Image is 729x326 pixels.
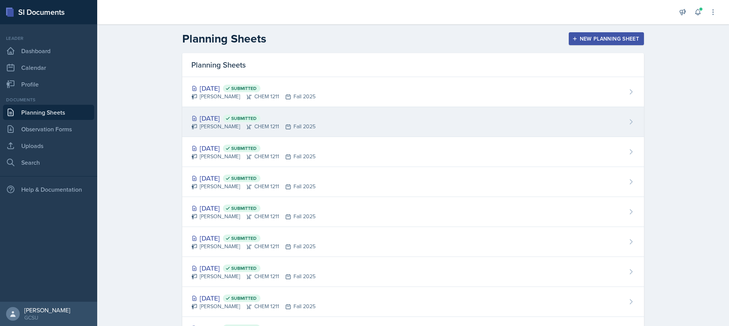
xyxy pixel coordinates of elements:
div: Documents [3,96,94,103]
a: Observation Forms [3,121,94,137]
span: Submitted [231,145,257,151]
a: Calendar [3,60,94,75]
div: [PERSON_NAME] CHEM 1211 Fall 2025 [191,93,316,101]
a: Dashboard [3,43,94,58]
span: Submitted [231,295,257,301]
a: [DATE] Submitted [PERSON_NAME]CHEM 1211Fall 2025 [182,287,644,317]
a: [DATE] Submitted [PERSON_NAME]CHEM 1211Fall 2025 [182,77,644,107]
a: [DATE] Submitted [PERSON_NAME]CHEM 1211Fall 2025 [182,197,644,227]
span: Submitted [231,235,257,241]
div: [PERSON_NAME] CHEM 1211 Fall 2025 [191,153,316,161]
div: [DATE] [191,203,316,213]
div: Leader [3,35,94,42]
span: Submitted [231,115,257,121]
div: [PERSON_NAME] CHEM 1211 Fall 2025 [191,243,316,250]
div: [PERSON_NAME] CHEM 1211 Fall 2025 [191,183,316,191]
span: Submitted [231,85,257,91]
div: [DATE] [191,293,316,303]
a: [DATE] Submitted [PERSON_NAME]CHEM 1211Fall 2025 [182,257,644,287]
div: GCSU [24,314,70,321]
div: Planning Sheets [182,53,644,77]
div: [PERSON_NAME] CHEM 1211 Fall 2025 [191,213,316,220]
span: Submitted [231,175,257,181]
a: Profile [3,77,94,92]
div: [DATE] [191,233,316,243]
button: New Planning Sheet [569,32,644,45]
div: [PERSON_NAME] [24,306,70,314]
div: [DATE] [191,83,316,93]
div: [DATE] [191,173,316,183]
h2: Planning Sheets [182,32,266,46]
a: [DATE] Submitted [PERSON_NAME]CHEM 1211Fall 2025 [182,107,644,137]
a: Planning Sheets [3,105,94,120]
a: Uploads [3,138,94,153]
span: Submitted [231,265,257,271]
div: [DATE] [191,263,316,273]
div: [DATE] [191,143,316,153]
a: Search [3,155,94,170]
div: [PERSON_NAME] CHEM 1211 Fall 2025 [191,123,316,131]
div: Help & Documentation [3,182,94,197]
div: [PERSON_NAME] CHEM 1211 Fall 2025 [191,272,316,280]
a: [DATE] Submitted [PERSON_NAME]CHEM 1211Fall 2025 [182,137,644,167]
div: [DATE] [191,113,316,123]
span: Submitted [231,205,257,211]
div: [PERSON_NAME] CHEM 1211 Fall 2025 [191,302,316,310]
div: New Planning Sheet [574,36,639,42]
a: [DATE] Submitted [PERSON_NAME]CHEM 1211Fall 2025 [182,227,644,257]
a: [DATE] Submitted [PERSON_NAME]CHEM 1211Fall 2025 [182,167,644,197]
